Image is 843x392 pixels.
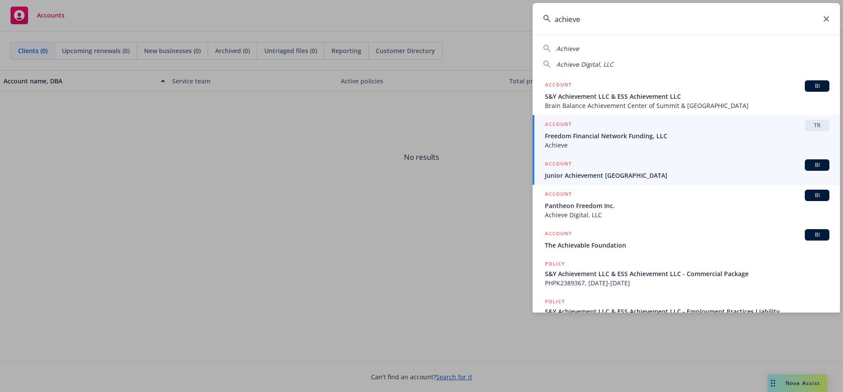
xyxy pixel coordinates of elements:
[545,307,829,316] span: S&Y Achievement LLC & ESS Achievement LLC - Employment Practices Liability
[545,259,565,268] h5: POLICY
[556,60,613,68] span: Achieve Digital, LLC
[533,155,840,185] a: ACCOUNTBIJunior Achievement [GEOGRAPHIC_DATA]
[545,131,829,140] span: Freedom Financial Network Funding, LLC
[808,161,826,169] span: BI
[533,3,840,35] input: Search...
[533,292,840,330] a: POLICYS&Y Achievement LLC & ESS Achievement LLC - Employment Practices Liability
[545,241,829,250] span: The Achievable Foundation
[545,120,572,130] h5: ACCOUNT
[556,44,579,53] span: Achieve
[545,92,829,101] span: S&Y Achievement LLC & ESS Achievement LLC
[808,82,826,90] span: BI
[545,101,829,110] span: Brain Balance Achievement Center of Summit & [GEOGRAPHIC_DATA]
[545,159,572,170] h5: ACCOUNT
[545,210,829,219] span: Achieve Digital, LLC
[533,115,840,155] a: ACCOUNTTRFreedom Financial Network Funding, LLCAchieve
[533,224,840,255] a: ACCOUNTBIThe Achievable Foundation
[808,122,826,129] span: TR
[808,191,826,199] span: BI
[545,140,829,150] span: Achieve
[545,171,829,180] span: Junior Achievement [GEOGRAPHIC_DATA]
[808,231,826,239] span: BI
[545,201,829,210] span: Pantheon Freedom Inc.
[545,190,572,200] h5: ACCOUNT
[533,185,840,224] a: ACCOUNTBIPantheon Freedom Inc.Achieve Digital, LLC
[545,297,565,306] h5: POLICY
[545,269,829,278] span: S&Y Achievement LLC & ESS Achievement LLC - Commercial Package
[533,255,840,292] a: POLICYS&Y Achievement LLC & ESS Achievement LLC - Commercial PackagePHPK2389367, [DATE]-[DATE]
[545,80,572,91] h5: ACCOUNT
[533,76,840,115] a: ACCOUNTBIS&Y Achievement LLC & ESS Achievement LLCBrain Balance Achievement Center of Summit & [G...
[545,229,572,240] h5: ACCOUNT
[545,278,829,288] span: PHPK2389367, [DATE]-[DATE]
